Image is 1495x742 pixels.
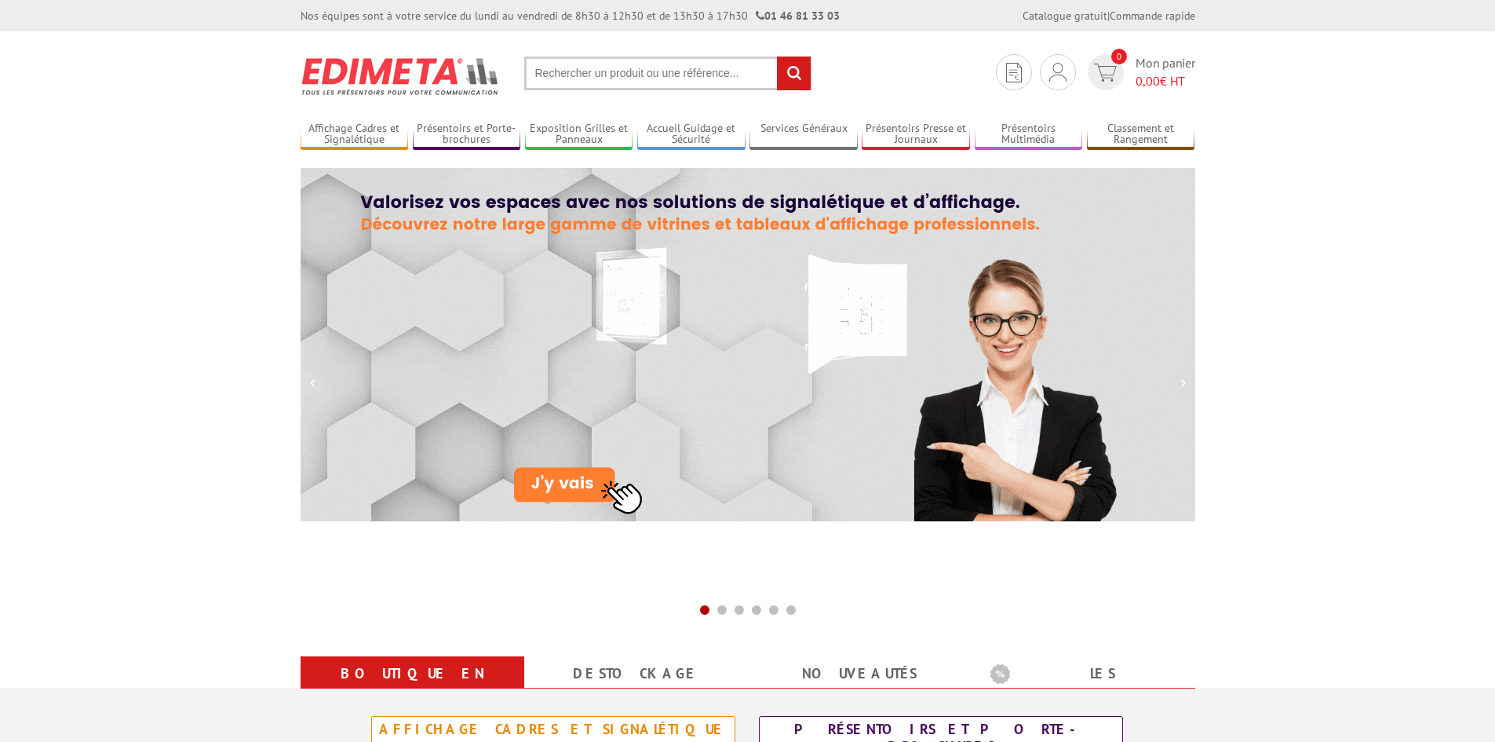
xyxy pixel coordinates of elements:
[1136,72,1195,90] span: € HT
[756,9,840,23] strong: 01 46 81 33 03
[524,57,811,90] input: Rechercher un produit ou une référence...
[975,122,1083,148] a: Présentoirs Multimédia
[990,660,1176,716] a: Les promotions
[301,122,409,148] a: Affichage Cadres et Signalétique
[1023,9,1107,23] a: Catalogue gratuit
[749,122,858,148] a: Services Généraux
[1049,63,1067,82] img: devis rapide
[1136,73,1160,89] span: 0,00
[990,660,1187,691] b: Les promotions
[1110,9,1195,23] a: Commande rapide
[1087,122,1195,148] a: Classement et Rangement
[777,57,811,90] input: rechercher
[301,8,840,24] div: Nos équipes sont à votre service du lundi au vendredi de 8h30 à 12h30 et de 13h30 à 17h30
[1111,49,1127,64] span: 0
[767,660,953,688] a: nouveautés
[301,47,501,105] img: Présentoir, panneau, stand - Edimeta - PLV, affichage, mobilier bureau, entreprise
[525,122,633,148] a: Exposition Grilles et Panneaux
[862,122,970,148] a: Présentoirs Presse et Journaux
[543,660,729,688] a: Destockage
[319,660,505,716] a: Boutique en ligne
[637,122,746,148] a: Accueil Guidage et Sécurité
[1023,8,1195,24] div: |
[1136,54,1195,90] span: Mon panier
[1094,64,1117,82] img: devis rapide
[376,721,731,738] div: Affichage Cadres et Signalétique
[1084,54,1195,90] a: devis rapide 0 Mon panier 0,00€ HT
[1006,63,1022,82] img: devis rapide
[413,122,521,148] a: Présentoirs et Porte-brochures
